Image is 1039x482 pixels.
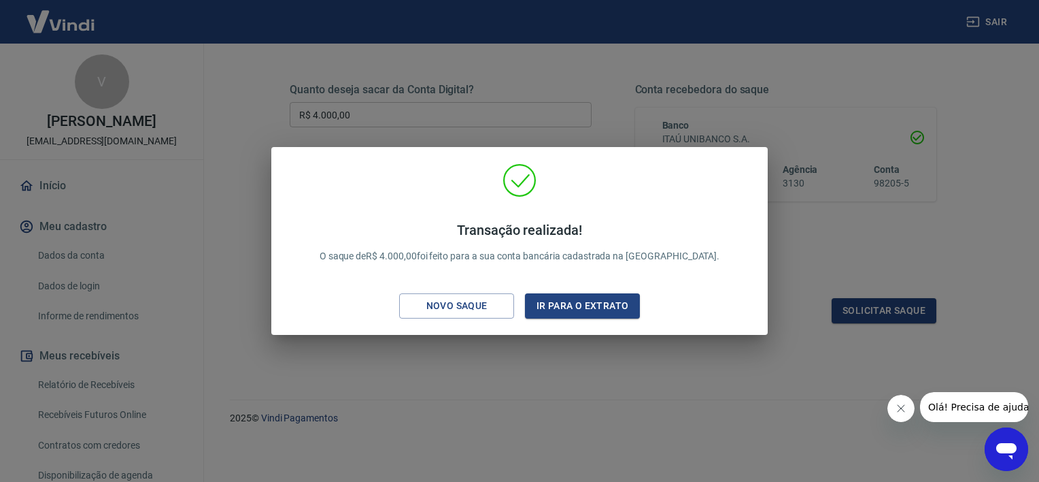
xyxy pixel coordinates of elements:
iframe: Fechar mensagem [887,395,915,422]
button: Ir para o extrato [525,293,640,319]
iframe: Mensagem da empresa [920,392,1028,422]
button: Novo saque [399,293,514,319]
iframe: Botão para abrir a janela de mensagens [985,428,1028,471]
p: O saque de R$ 4.000,00 foi feito para a sua conta bancária cadastrada na [GEOGRAPHIC_DATA]. [320,222,720,263]
span: Olá! Precisa de ajuda? [8,10,114,20]
h4: Transação realizada! [320,222,720,238]
div: Novo saque [410,298,504,315]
